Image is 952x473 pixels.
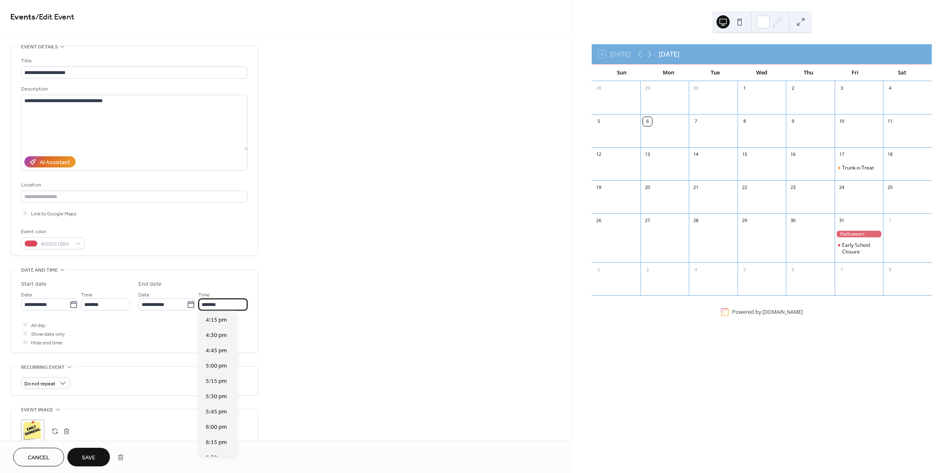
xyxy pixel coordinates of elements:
[842,165,874,171] div: Trunk-o-Treat
[691,117,700,126] div: 7
[643,117,652,126] div: 6
[21,280,47,289] div: Start date
[740,84,749,93] div: 1
[740,265,749,274] div: 5
[842,242,880,255] div: Early School Closure
[10,9,36,25] a: Events
[885,84,895,93] div: 4
[594,265,603,274] div: 2
[206,407,227,416] span: 5:45 pm
[885,265,895,274] div: 8
[885,150,895,159] div: 18
[82,454,95,462] span: Save
[692,64,738,81] div: Tue
[835,231,883,238] div: Halloween Parade
[837,216,846,225] div: 31
[21,420,44,443] div: ;
[835,242,883,255] div: Early School Closure
[878,64,925,81] div: Sat
[788,183,797,192] div: 23
[21,266,58,275] span: Date and time
[762,308,803,315] a: [DOMAIN_NAME]
[21,57,246,65] div: Title
[691,183,700,192] div: 21
[732,308,803,315] div: Powered by
[206,377,227,385] span: 5:15 pm
[691,265,700,274] div: 4
[837,84,846,93] div: 3
[740,150,749,159] div: 15
[691,216,700,225] div: 28
[885,216,895,225] div: 1
[659,49,679,59] div: [DATE]
[643,183,652,192] div: 20
[740,117,749,126] div: 8
[788,216,797,225] div: 30
[832,64,878,81] div: Fri
[31,339,62,347] span: Hide end time
[643,216,652,225] div: 27
[36,9,74,25] span: / Edit Event
[206,346,227,355] span: 4:45 pm
[788,150,797,159] div: 16
[206,438,227,447] span: 6:15 pm
[206,453,227,462] span: 6:30 pm
[594,183,603,192] div: 19
[206,331,227,339] span: 4:30 pm
[837,150,846,159] div: 17
[138,291,150,299] span: Date
[31,210,76,218] span: Link to Google Maps
[643,265,652,274] div: 3
[738,64,785,81] div: Wed
[28,454,50,462] span: Cancel
[41,240,71,248] span: #D0021BBA
[206,392,227,401] span: 5:30 pm
[598,64,645,81] div: Sun
[31,321,45,330] span: All day
[643,84,652,93] div: 29
[594,150,603,159] div: 12
[740,183,749,192] div: 22
[24,156,76,167] button: AI Assistant
[198,291,210,299] span: Time
[13,448,64,466] button: Cancel
[691,84,700,93] div: 30
[788,265,797,274] div: 6
[594,117,603,126] div: 5
[785,64,832,81] div: Thu
[885,183,895,192] div: 25
[594,84,603,93] div: 28
[645,64,692,81] div: Mon
[837,183,846,192] div: 24
[206,423,227,431] span: 6:00 pm
[837,117,846,126] div: 10
[81,291,93,299] span: Time
[21,363,65,372] span: Recurring event
[31,330,65,339] span: Show date only
[206,361,227,370] span: 5:00 pm
[21,181,246,189] div: Location
[206,315,227,324] span: 4:15 pm
[138,280,162,289] div: End date
[788,117,797,126] div: 9
[21,85,246,93] div: Description
[643,150,652,159] div: 13
[21,227,83,236] div: Event color
[788,84,797,93] div: 2
[740,216,749,225] div: 29
[21,43,58,51] span: Event details
[594,216,603,225] div: 26
[21,406,53,414] span: Event image
[24,379,55,389] span: Do not repeat
[835,165,883,171] div: Trunk-o-Treat
[691,150,700,159] div: 14
[885,117,895,126] div: 11
[67,448,110,466] button: Save
[21,291,32,299] span: Date
[837,265,846,274] div: 7
[40,158,70,167] div: AI Assistant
